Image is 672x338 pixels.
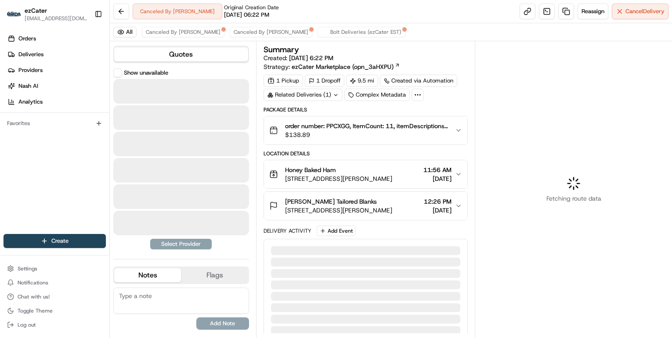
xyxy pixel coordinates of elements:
span: Bolt Deliveries (ezCater EST) [330,29,401,36]
span: Log out [18,321,36,328]
span: Canceled By [PERSON_NAME] [234,29,308,36]
button: [EMAIL_ADDRESS][DOMAIN_NAME] [25,15,87,22]
button: Reassign [578,4,608,19]
span: Providers [18,66,43,74]
span: Canceled By [PERSON_NAME] [146,29,220,36]
a: Created via Automation [380,75,457,87]
div: Complex Metadata [344,89,410,101]
button: CancelDelivery [612,4,668,19]
button: Log out [4,319,106,331]
span: order number: PPCXGG, ItemCount: 11, itemDescriptions: 10 Supreme Sandwich Tray, 1 Garden Salad [285,122,448,130]
span: [STREET_ADDRESS][PERSON_NAME] [285,174,392,183]
span: Orders [18,35,36,43]
span: Settings [18,265,37,272]
button: All [113,27,137,37]
a: Analytics [4,95,109,109]
span: Analytics [18,98,43,106]
div: Location Details [264,150,468,157]
button: Notes [114,268,181,282]
label: Show unavailable [124,69,168,77]
span: Reassign [582,7,604,15]
span: Fetching route data [546,194,601,203]
span: Created: [264,54,333,62]
span: Chat with us! [18,293,50,300]
span: Deliveries [18,50,43,58]
button: Add Event [317,226,356,236]
a: Providers [4,63,109,77]
button: Settings [4,262,106,275]
span: [DATE] 6:22 PM [289,54,333,62]
img: ezCater [7,11,21,17]
span: 12:26 PM [424,197,452,206]
span: $138.89 [285,130,448,139]
button: ezCater [25,6,47,15]
span: [STREET_ADDRESS][PERSON_NAME] [285,206,392,215]
button: Toggle Theme [4,305,106,317]
a: ezCater Marketplace (opn_3aHXPU) [292,62,400,71]
h3: Summary [264,46,299,54]
span: Notifications [18,279,48,286]
button: Bolt Deliveries (ezCater EST) [318,27,405,37]
div: Related Deliveries (1) [264,89,343,101]
a: Deliveries [4,47,109,61]
span: Create [51,237,69,245]
button: ezCaterezCater[EMAIL_ADDRESS][DOMAIN_NAME] [4,4,91,25]
button: Canceled By [PERSON_NAME] [142,27,224,37]
button: Honey Baked Ham[STREET_ADDRESS][PERSON_NAME]11:56 AM[DATE] [264,160,467,188]
div: Strategy: [264,62,400,71]
span: Honey Baked Ham [285,165,336,174]
div: Favorites [4,116,106,130]
span: Toggle Theme [18,307,53,314]
div: 9.5 mi [346,75,378,87]
button: order number: PPCXGG, ItemCount: 11, itemDescriptions: 10 Supreme Sandwich Tray, 1 Garden Salad$1... [264,116,467,144]
div: 1 Dropoff [305,75,344,87]
span: Original Creation Date [224,4,279,11]
button: Notifications [4,277,106,289]
button: Quotes [114,47,248,61]
button: Flags [181,268,248,282]
span: [DATE] [424,206,452,215]
button: [PERSON_NAME] Tailored Blanks[STREET_ADDRESS][PERSON_NAME]12:26 PM[DATE] [264,192,467,220]
button: Create [4,234,106,248]
span: [DATE] [423,174,452,183]
span: 11:56 AM [423,165,452,174]
span: [PERSON_NAME] Tailored Blanks [285,197,377,206]
a: Nash AI [4,79,109,93]
button: Chat with us! [4,291,106,303]
span: ezCater Marketplace (opn_3aHXPU) [292,62,394,71]
span: Cancel Delivery [625,7,665,15]
div: 1 Pickup [264,75,303,87]
div: Delivery Activity [264,227,311,234]
div: Package Details [264,106,468,113]
a: Orders [4,32,109,46]
button: Canceled By [PERSON_NAME] [230,27,312,37]
span: Nash AI [18,82,38,90]
span: [DATE] 06:22 PM [224,11,269,19]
